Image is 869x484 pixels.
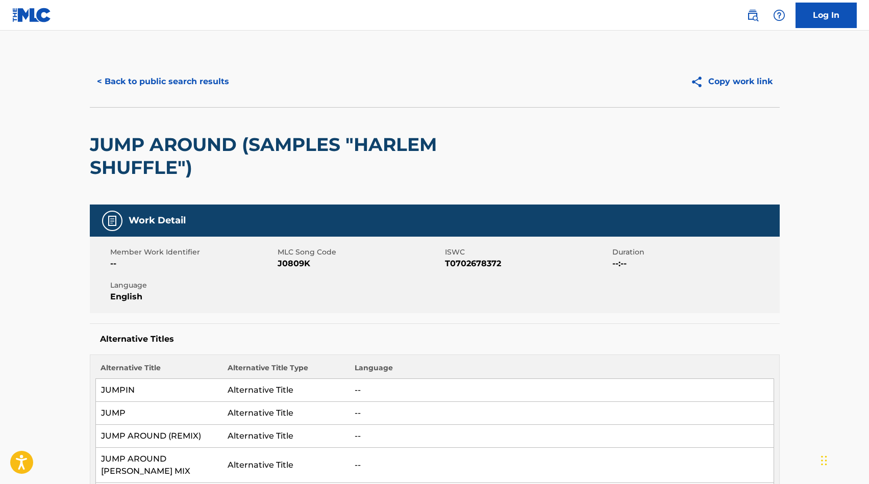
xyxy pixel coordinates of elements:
[683,69,780,94] button: Copy work link
[90,133,504,179] h2: JUMP AROUND (SAMPLES "HARLEM SHUFFLE")
[350,448,774,483] td: --
[222,425,350,448] td: Alternative Title
[818,435,869,484] iframe: Chat Widget
[95,402,222,425] td: JUMP
[95,363,222,379] th: Alternative Title
[747,9,759,21] img: search
[350,379,774,402] td: --
[110,291,275,303] span: English
[278,247,442,258] span: MLC Song Code
[773,9,785,21] img: help
[222,402,350,425] td: Alternative Title
[110,247,275,258] span: Member Work Identifier
[690,75,708,88] img: Copy work link
[796,3,857,28] a: Log In
[612,247,777,258] span: Duration
[110,258,275,270] span: --
[222,448,350,483] td: Alternative Title
[129,215,186,226] h5: Work Detail
[95,448,222,483] td: JUMP AROUND [PERSON_NAME] MIX
[350,425,774,448] td: --
[278,258,442,270] span: J0809K
[821,445,827,476] div: Drag
[95,379,222,402] td: JUMPIN
[106,215,118,227] img: Work Detail
[742,5,763,26] a: Public Search
[769,5,789,26] div: Help
[222,363,350,379] th: Alternative Title Type
[90,69,236,94] button: < Back to public search results
[222,379,350,402] td: Alternative Title
[12,8,52,22] img: MLC Logo
[350,363,774,379] th: Language
[445,247,610,258] span: ISWC
[445,258,610,270] span: T0702678372
[350,402,774,425] td: --
[95,425,222,448] td: JUMP AROUND (REMIX)
[100,334,769,344] h5: Alternative Titles
[612,258,777,270] span: --:--
[110,280,275,291] span: Language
